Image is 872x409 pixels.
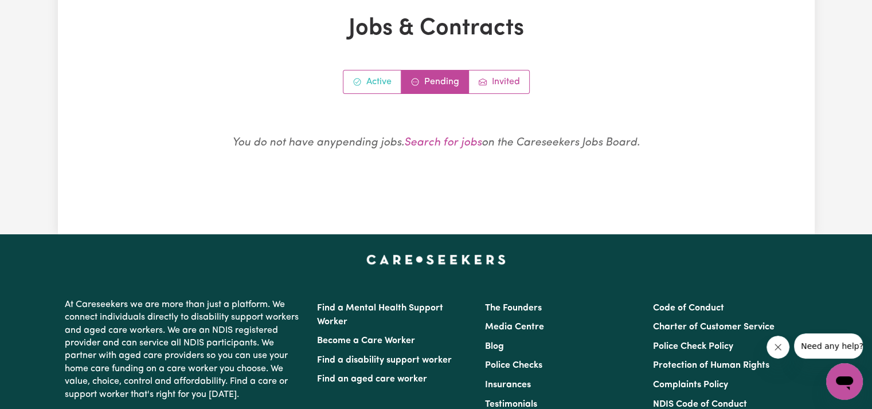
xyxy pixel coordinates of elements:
a: Code of Conduct [653,304,724,313]
a: Complaints Policy [653,380,728,390]
a: Find a disability support worker [317,356,452,365]
span: Need any help? [7,8,69,17]
a: Blog [485,342,504,351]
iframe: Button to launch messaging window [826,363,863,400]
a: The Founders [485,304,542,313]
a: Protection of Human Rights [653,361,769,370]
a: NDIS Code of Conduct [653,400,747,409]
a: Active jobs [343,70,401,93]
a: Police Checks [485,361,542,370]
em: You do not have any pending jobs . on the Careseekers Jobs Board. [232,137,640,148]
a: Contracts pending review [401,70,469,93]
a: Insurances [485,380,531,390]
a: Become a Care Worker [317,336,415,345]
iframe: Message from company [794,333,863,359]
h1: Jobs & Contracts [128,15,745,42]
a: Find a Mental Health Support Worker [317,304,443,327]
a: Charter of Customer Service [653,323,775,332]
a: Police Check Policy [653,342,733,351]
a: Job invitations [469,70,529,93]
a: Testimonials [485,400,537,409]
iframe: Close message [767,336,789,359]
a: Media Centre [485,323,544,332]
a: Careseekers home page [366,255,506,264]
a: Search for jobs [404,137,482,148]
a: Find an aged care worker [317,375,427,384]
p: At Careseekers we are more than just a platform. We connect individuals directly to disability su... [65,294,303,406]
